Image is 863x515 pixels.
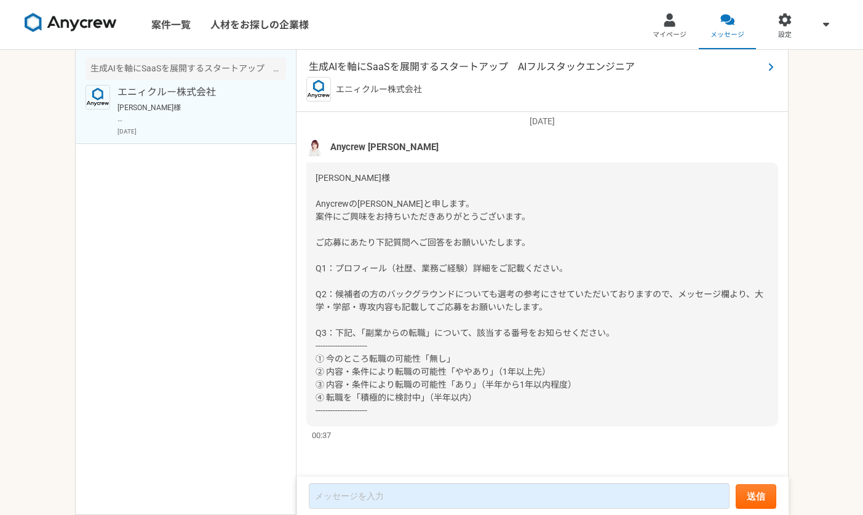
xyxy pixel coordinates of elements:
p: エニィクルー株式会社 [336,83,422,96]
span: マイページ [653,30,686,40]
img: 8DqYSo04kwAAAAASUVORK5CYII= [25,13,117,33]
span: 00:37 [312,429,331,441]
span: Anycrew [PERSON_NAME] [330,140,439,154]
img: logo_text_blue_01.png [86,85,110,110]
span: 生成AIを軸にSaaSを展開するスタートアップ AIフルスタックエンジニア [309,60,763,74]
p: エニィクルー株式会社 [117,85,269,100]
span: メッセージ [710,30,744,40]
img: logo_text_blue_01.png [306,77,331,102]
button: 送信 [736,484,776,509]
div: 生成AIを軸にSaaSを展開するスタートアップ AIフルスタックエンジニア [86,57,286,80]
img: %E5%90%8D%E7%A7%B0%E6%9C%AA%E8%A8%AD%E5%AE%9A%E3%81%AE%E3%83%87%E3%82%B6%E3%82%A4%E3%83%B3__3_.png [306,138,325,156]
p: [PERSON_NAME]様 Anycrewの[PERSON_NAME]と申します。 案件にご興味をお持ちいただきありがとうございます。 ご応募にあたり下記質問へご回答をお願いいたします。 Q1... [117,102,269,124]
span: 設定 [778,30,792,40]
p: [DATE] [306,115,778,128]
p: [DATE] [117,127,286,136]
span: [PERSON_NAME]様 Anycrewの[PERSON_NAME]と申します。 案件にご興味をお持ちいただきありがとうございます。 ご応募にあたり下記質問へご回答をお願いいたします。 Q1... [316,173,763,415]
